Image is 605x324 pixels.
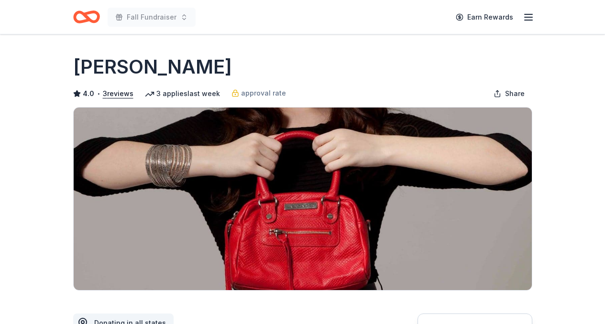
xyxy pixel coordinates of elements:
span: • [97,90,100,97]
a: Home [73,6,100,28]
h1: [PERSON_NAME] [73,54,232,80]
span: Share [505,88,525,99]
button: Share [486,84,532,103]
a: approval rate [231,87,286,99]
a: Earn Rewards [450,9,519,26]
button: Fall Fundraiser [108,8,196,27]
button: 3reviews [103,88,133,99]
span: 4.0 [83,88,94,99]
img: Image for Jacki Easlick [74,108,532,290]
span: Fall Fundraiser [127,11,176,23]
span: approval rate [241,87,286,99]
div: 3 applies last week [145,88,220,99]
